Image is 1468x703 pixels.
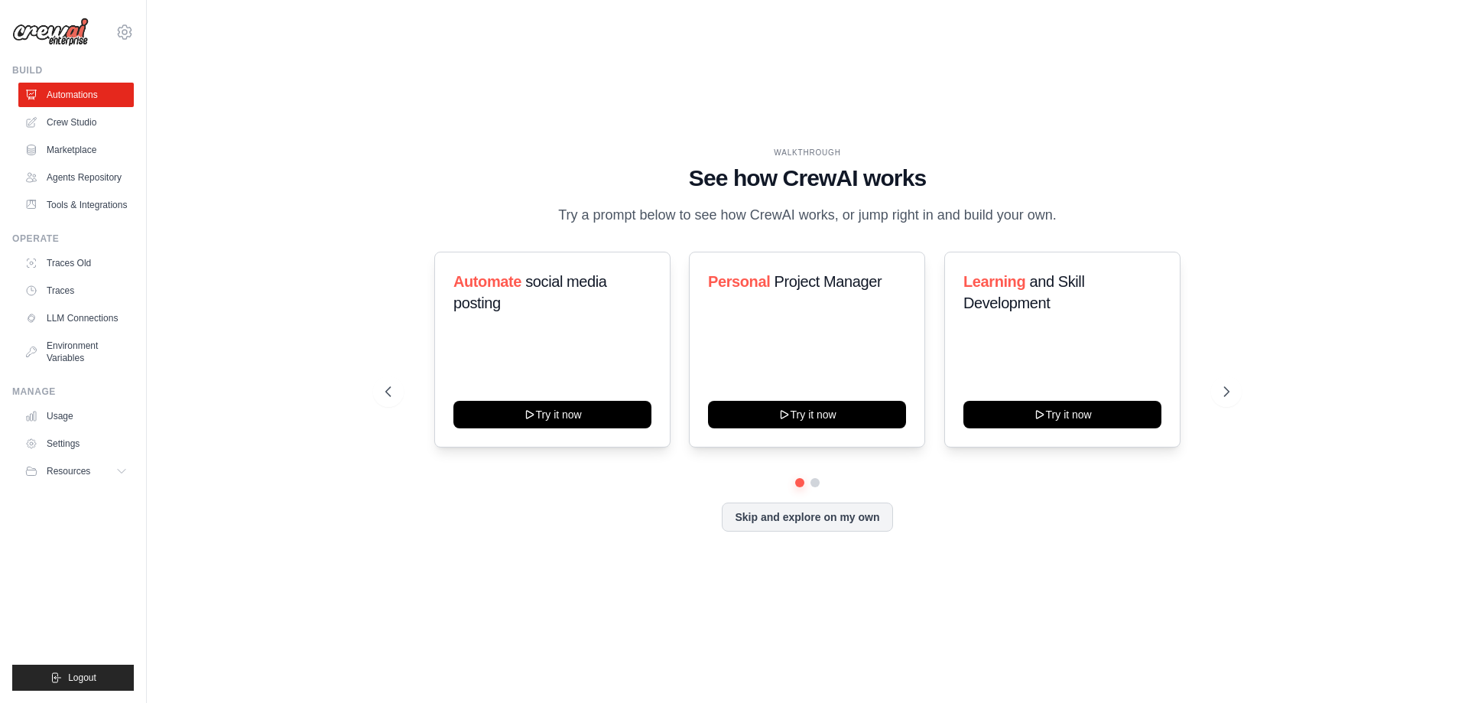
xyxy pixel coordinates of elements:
button: Try it now [963,401,1161,428]
a: Traces Old [18,251,134,275]
span: Personal [708,273,770,290]
span: and Skill Development [963,273,1084,311]
div: Manage [12,386,134,398]
a: Crew Studio [18,110,134,135]
div: Build [12,64,134,76]
button: Try it now [708,401,906,428]
span: Project Manager [775,273,882,290]
a: Automations [18,83,134,107]
a: Environment Variables [18,334,134,370]
span: Logout [68,672,96,684]
img: Logo [12,18,89,47]
div: Operate [12,233,134,245]
h1: See how CrewAI works [385,164,1229,192]
button: Logout [12,665,134,691]
a: Settings [18,431,134,456]
span: Learning [963,273,1025,290]
p: Try a prompt below to see how CrewAI works, or jump right in and build your own. [550,204,1064,226]
a: Marketplace [18,138,134,162]
span: Automate [453,273,521,290]
a: LLM Connections [18,306,134,330]
a: Tools & Integrations [18,193,134,217]
span: Resources [47,465,90,477]
button: Resources [18,459,134,483]
a: Traces [18,278,134,303]
div: WALKTHROUGH [385,147,1229,158]
button: Try it now [453,401,651,428]
a: Agents Repository [18,165,134,190]
span: social media posting [453,273,607,311]
a: Usage [18,404,134,428]
button: Skip and explore on my own [722,503,892,532]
